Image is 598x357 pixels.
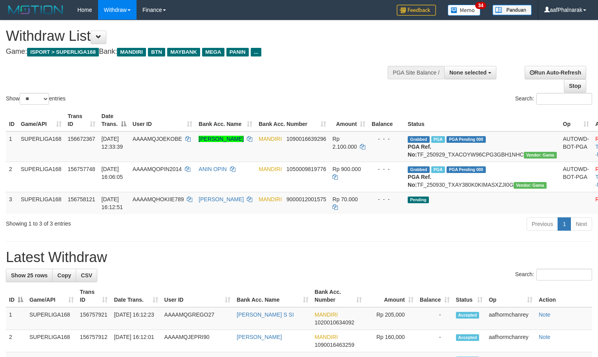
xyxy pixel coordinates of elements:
span: Copy 1020010634092 to clipboard [315,319,354,326]
td: SUPERLIGA168 [18,131,65,162]
span: ISPORT > SUPERLIGA168 [27,48,99,56]
h1: Latest Withdraw [6,250,592,265]
span: AAAAMQJOEKOBE [133,136,182,142]
th: Game/API: activate to sort column ascending [18,109,65,131]
button: None selected [444,66,496,79]
input: Search: [536,93,592,105]
td: Rp 160,000 [365,330,417,352]
th: Op: activate to sort column ascending [560,109,593,131]
span: 34 [475,2,486,9]
span: AAAAMQHOKIIE789 [133,196,184,202]
a: Previous [527,217,558,231]
td: 1 [6,307,26,330]
td: 156757921 [77,307,111,330]
input: Search: [536,269,592,280]
td: AUTOWD-BOT-PGA [560,162,593,192]
th: Trans ID: activate to sort column ascending [77,285,111,307]
td: [DATE] 16:12:23 [111,307,161,330]
span: AAAAMQOPIN2014 [133,166,182,172]
td: 3 [6,192,18,214]
span: [DATE] 16:12:51 [102,196,123,210]
span: MAYBANK [167,48,200,56]
th: Op: activate to sort column ascending [486,285,536,307]
a: [PERSON_NAME] [199,196,244,202]
label: Show entries [6,93,66,105]
td: TF_250929_TXACOYW96CPG3GBH1NHC [405,131,560,162]
span: Copy 1090016463259 to clipboard [315,342,354,348]
a: Note [539,311,551,318]
span: PGA Pending [447,136,486,143]
span: Copy 1050009819776 to clipboard [286,166,326,172]
span: MANDIRI [315,311,338,318]
span: Rp 2.100.000 [332,136,357,150]
span: Rp 900.000 [332,166,361,172]
span: Grabbed [408,136,430,143]
td: SUPERLIGA168 [26,330,77,352]
th: ID [6,109,18,131]
a: Copy [52,269,76,282]
td: AAAAMQGREGO27 [161,307,234,330]
span: MANDIRI [259,166,282,172]
a: ANIN OPIN [199,166,227,172]
span: MANDIRI [259,136,282,142]
td: aafhormchanrey [486,330,536,352]
span: Grabbed [408,166,430,173]
span: Vendor URL: https://trx31.1velocity.biz [524,152,557,158]
span: Copy 1090016639296 to clipboard [286,136,326,142]
th: Date Trans.: activate to sort column ascending [111,285,161,307]
div: - - - [372,195,401,203]
label: Search: [515,269,592,280]
th: Action [536,285,592,307]
span: MANDIRI [117,48,146,56]
span: Pending [408,197,429,203]
th: Bank Acc. Name: activate to sort column ascending [233,285,311,307]
td: TF_250930_TXAY380K0KIMASXZJI0G [405,162,560,192]
td: - [417,330,453,352]
td: AUTOWD-BOT-PGA [560,131,593,162]
th: ID: activate to sort column descending [6,285,26,307]
span: PGA Pending [447,166,486,173]
a: CSV [76,269,97,282]
td: 2 [6,330,26,352]
span: None selected [449,69,487,76]
td: 156757912 [77,330,111,352]
span: Marked by aafheankoy [431,166,445,173]
div: Showing 1 to 3 of 3 entries [6,217,243,228]
td: Rp 205,000 [365,307,417,330]
td: aafhormchanrey [486,307,536,330]
span: PANIN [226,48,249,56]
img: Feedback.jpg [397,5,436,16]
div: - - - [372,165,401,173]
span: MANDIRI [259,196,282,202]
a: Show 25 rows [6,269,53,282]
h4: Game: Bank: [6,48,391,56]
select: Showentries [20,93,49,105]
span: Accepted [456,312,479,319]
td: SUPERLIGA168 [18,192,65,214]
td: 1 [6,131,18,162]
a: 1 [558,217,571,231]
span: Marked by aafsengchandara [431,136,445,143]
b: PGA Ref. No: [408,174,431,188]
span: Accepted [456,334,479,341]
b: PGA Ref. No: [408,144,431,158]
a: [PERSON_NAME] [199,136,244,142]
span: 156758121 [68,196,95,202]
span: Copy [57,272,71,279]
span: MEGA [202,48,224,56]
th: Game/API: activate to sort column ascending [26,285,77,307]
th: Date Trans.: activate to sort column descending [98,109,129,131]
th: User ID: activate to sort column ascending [129,109,196,131]
span: Vendor URL: https://trx31.1velocity.biz [514,182,547,189]
th: Amount: activate to sort column ascending [365,285,417,307]
a: Note [539,334,551,340]
img: Button%20Memo.svg [448,5,481,16]
th: Status: activate to sort column ascending [453,285,486,307]
span: Show 25 rows [11,272,47,279]
span: [DATE] 16:06:05 [102,166,123,180]
th: Balance: activate to sort column ascending [417,285,453,307]
th: Balance [368,109,405,131]
td: [DATE] 16:12:01 [111,330,161,352]
span: Rp 70.000 [332,196,358,202]
h1: Withdraw List [6,28,391,44]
